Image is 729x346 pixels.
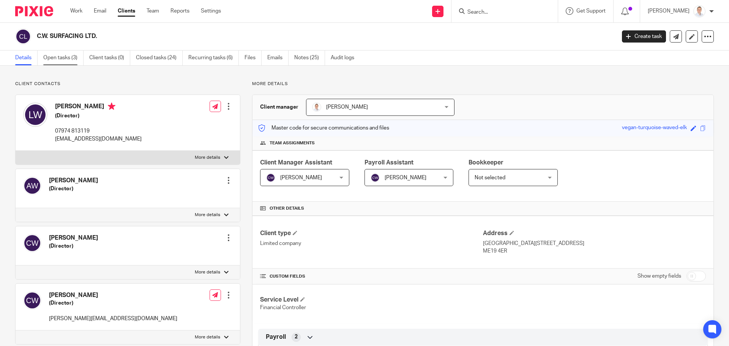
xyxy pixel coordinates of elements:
[260,240,483,247] p: Limited company
[260,229,483,237] h4: Client type
[55,103,142,112] h4: [PERSON_NAME]
[15,51,38,65] a: Details
[23,103,47,127] img: svg%3E
[483,240,706,247] p: [GEOGRAPHIC_DATA][STREET_ADDRESS]
[49,185,98,193] h5: (Director)
[266,333,286,341] span: Payroll
[252,81,714,87] p: More details
[136,51,183,65] a: Closed tasks (24)
[331,51,360,65] a: Audit logs
[294,51,325,65] a: Notes (25)
[260,296,483,304] h4: Service Level
[49,315,177,322] p: [PERSON_NAME][EMAIL_ADDRESS][DOMAIN_NAME]
[15,81,240,87] p: Client contacts
[260,103,298,111] h3: Client manager
[94,7,106,15] a: Email
[15,28,31,44] img: svg%3E
[108,103,115,110] i: Primary
[118,7,135,15] a: Clients
[326,104,368,110] span: [PERSON_NAME]
[260,305,306,310] span: Financial Controller
[258,124,389,132] p: Master code for secure communications and files
[55,112,142,120] h5: (Director)
[195,212,220,218] p: More details
[15,6,53,16] img: Pixie
[147,7,159,15] a: Team
[49,234,98,242] h4: [PERSON_NAME]
[195,334,220,340] p: More details
[280,175,322,180] span: [PERSON_NAME]
[43,51,84,65] a: Open tasks (3)
[475,175,505,180] span: Not selected
[49,242,98,250] h5: (Director)
[49,291,177,299] h4: [PERSON_NAME]
[312,103,321,112] img: accounting-firm-kent-will-wood-e1602855177279.jpg
[648,7,690,15] p: [PERSON_NAME]
[469,160,503,166] span: Bookkeeper
[23,177,41,195] img: svg%3E
[37,32,496,40] h2: C.W. SURFACING LTD.
[267,51,289,65] a: Emails
[195,269,220,275] p: More details
[364,160,413,166] span: Payroll Assistant
[483,247,706,255] p: ME19 4ER
[266,173,275,182] img: svg%3E
[693,5,705,17] img: accounting-firm-kent-will-wood-e1602855177279.jpg
[23,291,41,310] img: svg%3E
[385,175,426,180] span: [PERSON_NAME]
[89,51,130,65] a: Client tasks (0)
[576,8,606,14] span: Get Support
[260,160,332,166] span: Client Manager Assistant
[637,272,681,280] label: Show empty fields
[622,30,666,43] a: Create task
[201,7,221,15] a: Settings
[23,234,41,252] img: svg%3E
[188,51,239,65] a: Recurring tasks (6)
[622,124,687,133] div: vegan-turquoise-waved-elk
[467,9,535,16] input: Search
[371,173,380,182] img: svg%3E
[170,7,189,15] a: Reports
[70,7,82,15] a: Work
[483,229,706,237] h4: Address
[55,127,142,135] p: 07974 813119
[295,333,298,341] span: 2
[245,51,262,65] a: Files
[55,135,142,143] p: [EMAIL_ADDRESS][DOMAIN_NAME]
[49,177,98,185] h4: [PERSON_NAME]
[270,205,304,212] span: Other details
[270,140,315,146] span: Team assignments
[195,155,220,161] p: More details
[260,273,483,280] h4: CUSTOM FIELDS
[49,299,177,307] h5: (Director)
